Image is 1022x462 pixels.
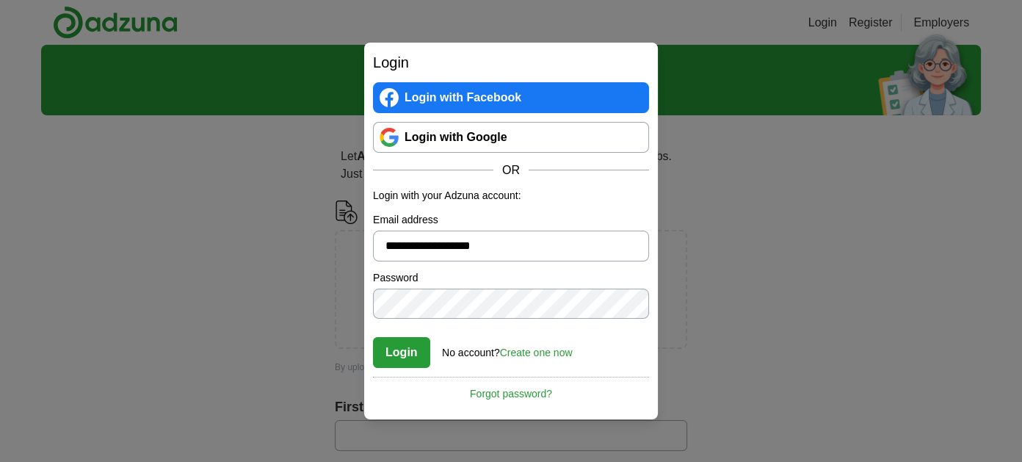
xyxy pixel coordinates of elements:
[373,270,649,286] label: Password
[373,82,649,113] a: Login with Facebook
[373,51,649,73] h2: Login
[373,122,649,153] a: Login with Google
[373,212,649,228] label: Email address
[442,336,572,361] div: No account?
[500,347,573,358] a: Create one now
[373,188,649,203] p: Login with your Adzuna account:
[493,162,529,179] span: OR
[373,377,649,402] a: Forgot password?
[373,337,430,368] button: Login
